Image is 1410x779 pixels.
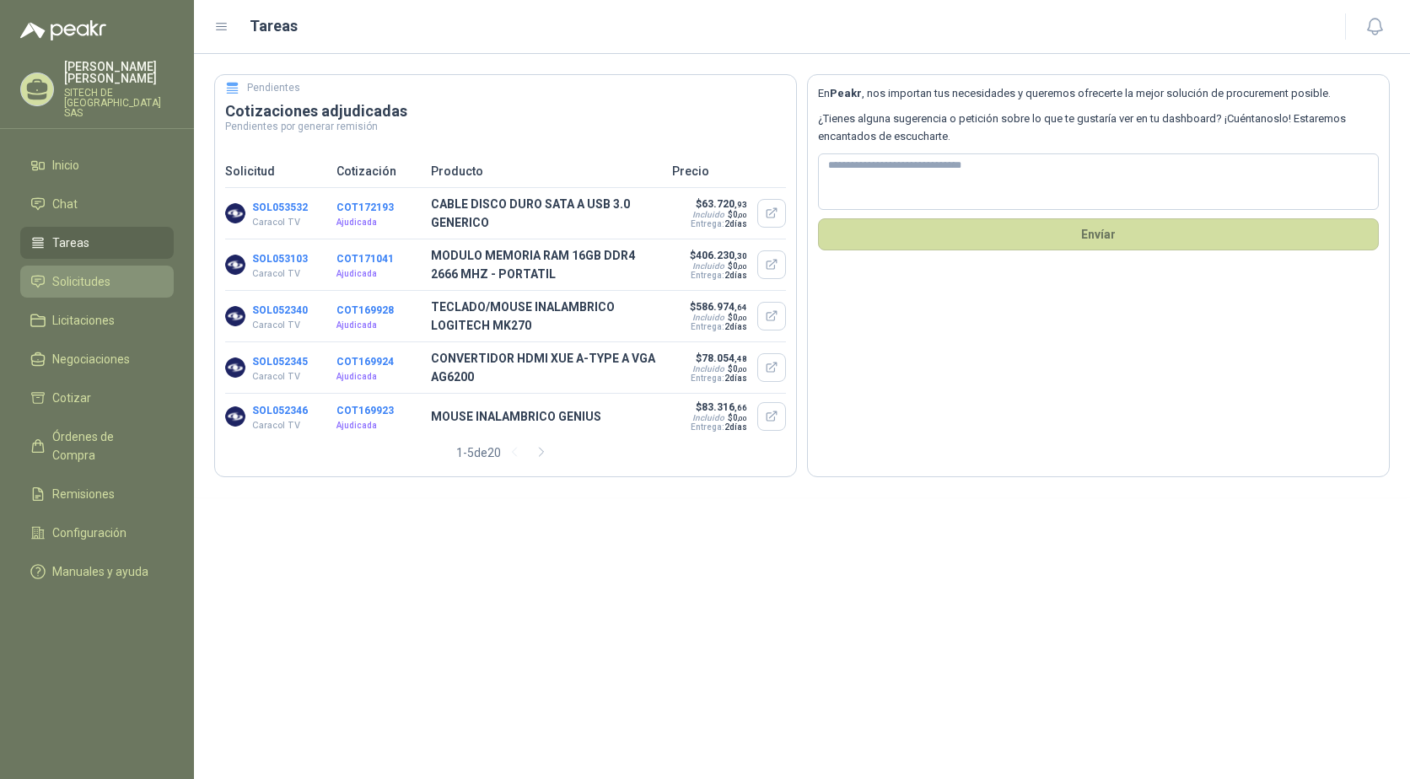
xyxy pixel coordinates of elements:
b: Peakr [830,87,862,99]
span: Inicio [52,156,79,175]
a: Remisiones [20,478,174,510]
div: Incluido [692,364,724,373]
p: $ [689,198,747,210]
span: Configuración [52,524,126,542]
p: Ajudicada [336,319,421,332]
p: CONVERTIDOR HDMI XUE A-TYPE A VGA AG6200 [431,349,662,386]
p: Caracol TV [252,216,308,229]
p: SITECH DE [GEOGRAPHIC_DATA] SAS [64,88,174,118]
p: $ [689,301,747,313]
span: ,66 [735,403,747,412]
p: Entrega: [689,322,747,331]
p: Producto [431,162,662,180]
span: Licitaciones [52,311,115,330]
span: 2 días [724,422,747,432]
h3: Cotizaciones adjudicadas [225,101,786,121]
p: CABLE DISCO DURO SATA A USB 3.0 GENERICO [431,195,662,232]
img: Company Logo [225,255,245,275]
button: SOL053103 [252,253,308,265]
p: Ajudicada [336,370,421,384]
span: 2 días [724,373,747,383]
p: Ajudicada [336,216,421,229]
h1: Tareas [250,14,298,38]
span: $ [728,313,747,322]
span: $ [728,413,747,422]
span: 2 días [724,271,747,280]
button: COT169924 [336,356,394,368]
p: Entrega: [689,422,747,432]
a: Cotizar [20,382,174,414]
div: Incluido [692,313,724,322]
button: COT171041 [336,253,394,265]
a: Negociaciones [20,343,174,375]
a: Inicio [20,149,174,181]
a: Configuración [20,517,174,549]
span: ,93 [735,200,747,209]
p: ¿Tienes alguna sugerencia o petición sobre lo que te gustaría ver en tu dashboard? ¡Cuéntanoslo! ... [818,110,1379,145]
p: $ [689,250,747,261]
p: Caracol TV [252,419,308,432]
a: Tareas [20,227,174,259]
span: ,00 [738,314,747,322]
a: Manuales y ayuda [20,556,174,588]
span: 0 [733,313,747,322]
p: Entrega: [689,271,747,280]
span: Órdenes de Compra [52,427,158,465]
a: Licitaciones [20,304,174,336]
p: Entrega: [689,219,747,228]
p: MODULO MEMORIA RAM 16GB DDR4 2666 MHZ - PORTATIL [431,246,662,283]
img: Logo peakr [20,20,106,40]
button: COT172193 [336,201,394,213]
img: Company Logo [225,306,245,326]
button: Envíar [818,218,1379,250]
p: Ajudicada [336,267,421,281]
p: $ [689,352,747,364]
p: Caracol TV [252,370,308,384]
span: 78.054 [702,352,747,364]
span: Tareas [52,234,89,252]
span: Cotizar [52,389,91,407]
a: Solicitudes [20,266,174,298]
a: Órdenes de Compra [20,421,174,471]
span: ,00 [738,263,747,271]
img: Company Logo [225,357,245,378]
button: SOL053532 [252,201,308,213]
span: 586.974 [696,301,747,313]
h5: Pendientes [247,80,300,96]
p: Ajudicada [336,419,421,432]
span: ,48 [735,354,747,363]
p: Caracol TV [252,267,308,281]
span: ,30 [735,251,747,261]
button: COT169923 [336,405,394,416]
p: TECLADO/MOUSE INALAMBRICO LOGITECH MK270 [431,298,662,335]
p: MOUSE INALAMBRICO GENIUS [431,407,662,426]
p: Precio [672,162,786,180]
span: Negociaciones [52,350,130,368]
p: En , nos importan tus necesidades y queremos ofrecerte la mejor solución de procurement posible. [818,85,1379,102]
span: ,64 [735,303,747,312]
span: 2 días [724,219,747,228]
div: 1 - 5 de 20 [456,439,555,466]
span: $ [728,261,747,271]
span: ,00 [738,212,747,219]
p: Pendientes por generar remisión [225,121,786,132]
img: Company Logo [225,203,245,223]
span: ,00 [738,415,747,422]
p: Caracol TV [252,319,308,332]
p: [PERSON_NAME] [PERSON_NAME] [64,61,174,84]
span: 83.316 [702,401,747,413]
span: 0 [733,261,747,271]
div: Incluido [692,413,724,422]
div: Incluido [692,210,724,219]
button: SOL052340 [252,304,308,316]
span: 0 [733,210,747,219]
p: Solicitud [225,162,326,180]
span: 406.230 [696,250,747,261]
span: Remisiones [52,485,115,503]
span: 0 [733,413,747,422]
button: COT169928 [336,304,394,316]
span: $ [728,364,747,373]
span: $ [728,210,747,219]
p: Entrega: [689,373,747,383]
a: Chat [20,188,174,220]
